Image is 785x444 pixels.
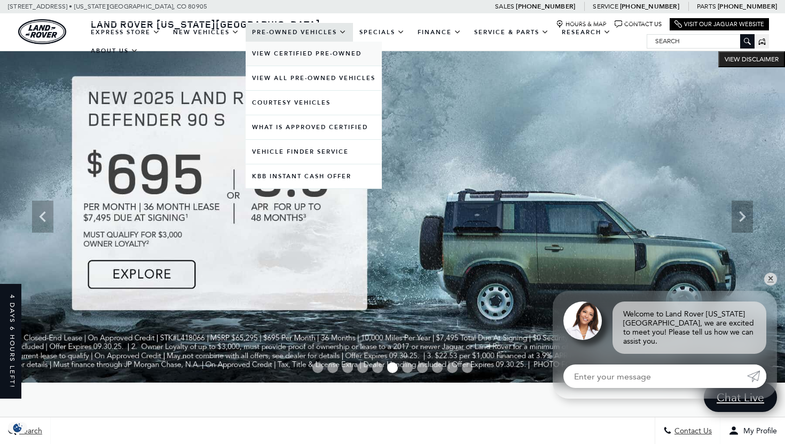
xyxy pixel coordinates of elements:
[372,362,383,373] span: Go to slide 5
[18,19,66,44] img: Land Rover
[246,23,353,42] a: Pre-Owned Vehicles
[91,18,320,30] span: Land Rover [US_STATE][GEOGRAPHIC_DATA]
[556,20,607,28] a: Hours & Map
[246,115,382,139] a: What Is Approved Certified
[167,23,246,42] a: New Vehicles
[563,302,602,340] img: Agent profile photo
[84,42,145,60] a: About Us
[5,422,30,433] img: Opt-Out Icon
[718,51,785,67] button: VIEW DISCLAIMER
[495,3,514,10] span: Sales
[327,362,338,373] span: Go to slide 2
[468,23,555,42] a: Service & Parts
[447,362,458,373] span: Go to slide 10
[246,42,382,66] a: View Certified Pre-Owned
[720,417,785,444] button: Open user profile menu
[387,362,398,373] span: Go to slide 6
[674,20,764,28] a: Visit Our Jaguar Website
[739,426,777,435] span: My Profile
[563,364,747,388] input: Enter your message
[84,23,647,60] nav: Main Navigation
[747,364,766,388] a: Submit
[84,18,327,30] a: Land Rover [US_STATE][GEOGRAPHIC_DATA]
[462,362,473,373] span: Go to slide 11
[613,302,766,354] div: Welcome to Land Rover [US_STATE][GEOGRAPHIC_DATA], we are excited to meet you! Please tell us how...
[84,23,167,42] a: EXPRESS STORE
[411,23,468,42] a: Finance
[417,362,428,373] span: Go to slide 8
[593,3,618,10] span: Service
[342,362,353,373] span: Go to slide 3
[353,23,411,42] a: Specials
[732,201,753,233] div: Next
[672,426,712,435] span: Contact Us
[357,362,368,373] span: Go to slide 4
[697,3,716,10] span: Parts
[246,164,382,188] a: KBB Instant Cash Offer
[18,19,66,44] a: land-rover
[402,362,413,373] span: Go to slide 7
[246,91,382,115] a: Courtesy Vehicles
[32,201,53,233] div: Previous
[615,20,662,28] a: Contact Us
[725,55,779,64] span: VIEW DISCLAIMER
[432,362,443,373] span: Go to slide 9
[555,23,617,42] a: Research
[8,3,207,10] a: [STREET_ADDRESS] • [US_STATE][GEOGRAPHIC_DATA], CO 80905
[5,422,30,433] section: Click to Open Cookie Consent Modal
[647,35,754,47] input: Search
[246,66,382,90] a: View All Pre-Owned Vehicles
[246,140,382,164] a: Vehicle Finder Service
[312,362,323,373] span: Go to slide 1
[620,2,679,11] a: [PHONE_NUMBER]
[718,2,777,11] a: [PHONE_NUMBER]
[516,2,575,11] a: [PHONE_NUMBER]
